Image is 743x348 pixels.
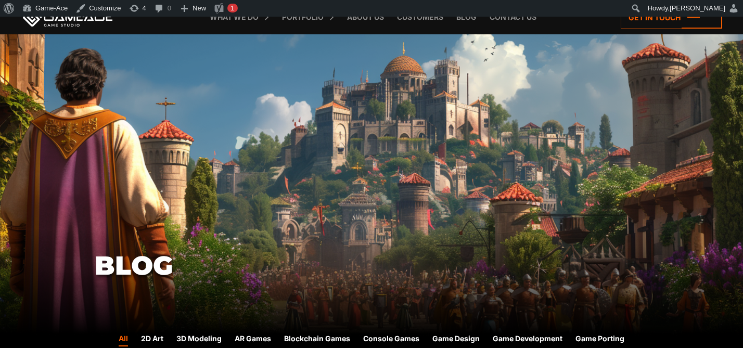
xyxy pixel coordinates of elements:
[575,333,624,346] a: Game Porting
[284,333,350,346] a: Blockchain Games
[670,4,725,12] span: [PERSON_NAME]
[119,333,128,346] a: All
[363,333,419,346] a: Console Games
[493,333,562,346] a: Game Development
[141,333,163,346] a: 2D Art
[95,251,649,280] h1: Blog
[176,333,222,346] a: 3D Modeling
[235,333,271,346] a: AR Games
[621,6,722,29] a: Get in touch
[432,333,480,346] a: Game Design
[230,4,234,12] span: 1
